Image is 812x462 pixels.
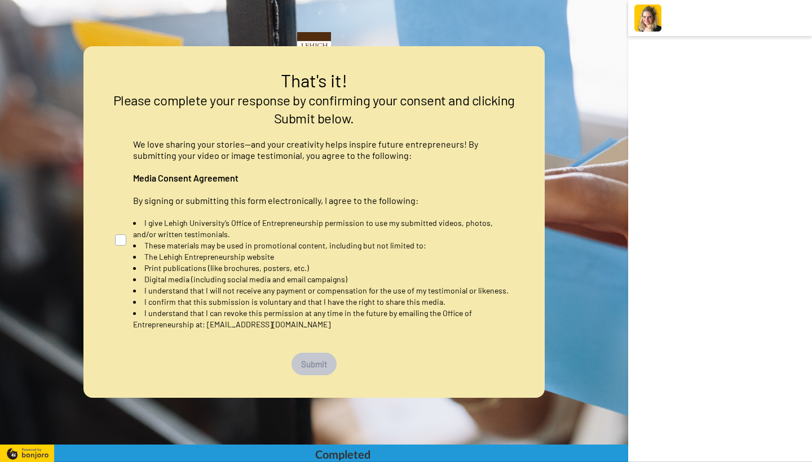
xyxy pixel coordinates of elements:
button: Submit [292,353,337,375]
span: Print publications (like brochures, posters, etc.) [144,263,309,273]
span: I confirm that this submission is voluntary and that I have the right to share this media. [144,297,445,306]
span: Please complete your response by confirming your consent and clicking Submit below. [113,92,517,126]
span: We've included 6 question prompts, [646,81,787,92]
span: Media Consent Agreement [133,172,239,183]
span: Feel free to choose the questions that resonate most with you. [646,104,785,137]
span: Remember to read the questions carefully before recording or typing down your answer. [646,149,788,181]
span: The Lehigh Entrepreneurship website [144,252,274,261]
span: Please find somewhere nice and bright with good, even lighting and minimal background noise if yo... [646,190,795,256]
span: you don't need to answer each one [646,92,783,114]
span: That's it! [281,69,347,91]
div: Completed [315,446,369,462]
span: I understand that I can revoke this permission at any time in the future by emailing the Office o... [133,308,474,329]
span: Thanks so much! [646,356,713,367]
span: I understand that I will not receive any payment or compensation for the use of my testimonial or... [144,286,509,295]
div: [PERSON_NAME] [667,12,811,23]
span: These materials may be used in promotional content, including but not limited to: [144,241,426,250]
span: . [661,104,664,114]
span: By signing or submitting this form electronically, I agree to the following: [133,195,418,206]
span: Digital media (including social media and email campaigns) [144,274,347,284]
span: I give Lehigh University’s Office of Entrepreneurship permission to use my submitted videos, phot... [133,218,495,239]
img: Profile Image [634,5,661,32]
span: Complete your testimonial by granting your consent and clicking Submit at the end of the question... [646,264,787,296]
span: Lastly, if you want to continue later, you may resume submitting your testimonial by clicking the... [646,305,793,348]
span: Before you begin [646,46,741,62]
span: We love sharing your stories—and your creativity helps inspire future entrepreneurs! By submittin... [133,139,480,161]
span: but [646,92,660,103]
